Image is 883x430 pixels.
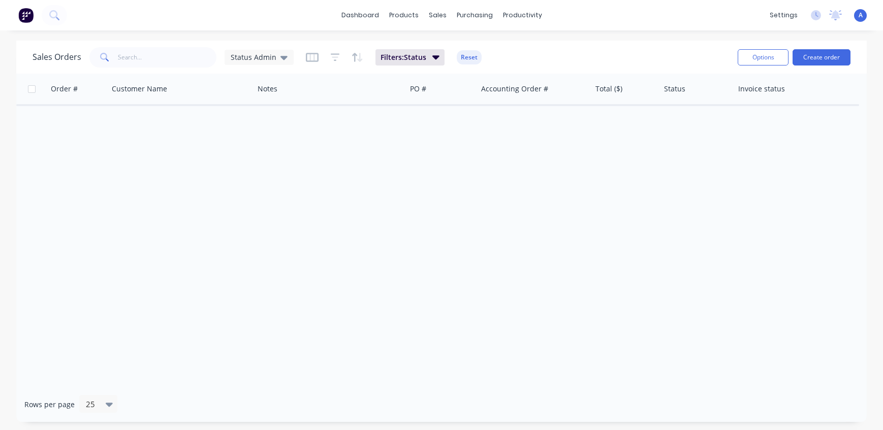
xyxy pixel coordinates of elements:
[375,49,445,65] button: Filters:Status
[381,52,426,62] span: Filters: Status
[51,84,78,94] div: Order #
[457,50,482,64] button: Reset
[793,49,850,65] button: Create order
[859,11,863,20] span: A
[738,84,785,94] div: Invoice status
[481,84,548,94] div: Accounting Order #
[336,8,384,23] a: dashboard
[452,8,498,23] div: purchasing
[664,84,685,94] div: Status
[738,49,789,65] button: Options
[24,400,75,410] span: Rows per page
[18,8,34,23] img: Factory
[498,8,547,23] div: productivity
[848,395,873,420] iframe: Intercom live chat
[384,8,424,23] div: products
[410,84,426,94] div: PO #
[118,47,217,68] input: Search...
[258,84,277,94] div: Notes
[424,8,452,23] div: sales
[595,84,622,94] div: Total ($)
[765,8,803,23] div: settings
[112,84,167,94] div: Customer Name
[231,52,276,62] span: Status Admin
[33,52,81,62] h1: Sales Orders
